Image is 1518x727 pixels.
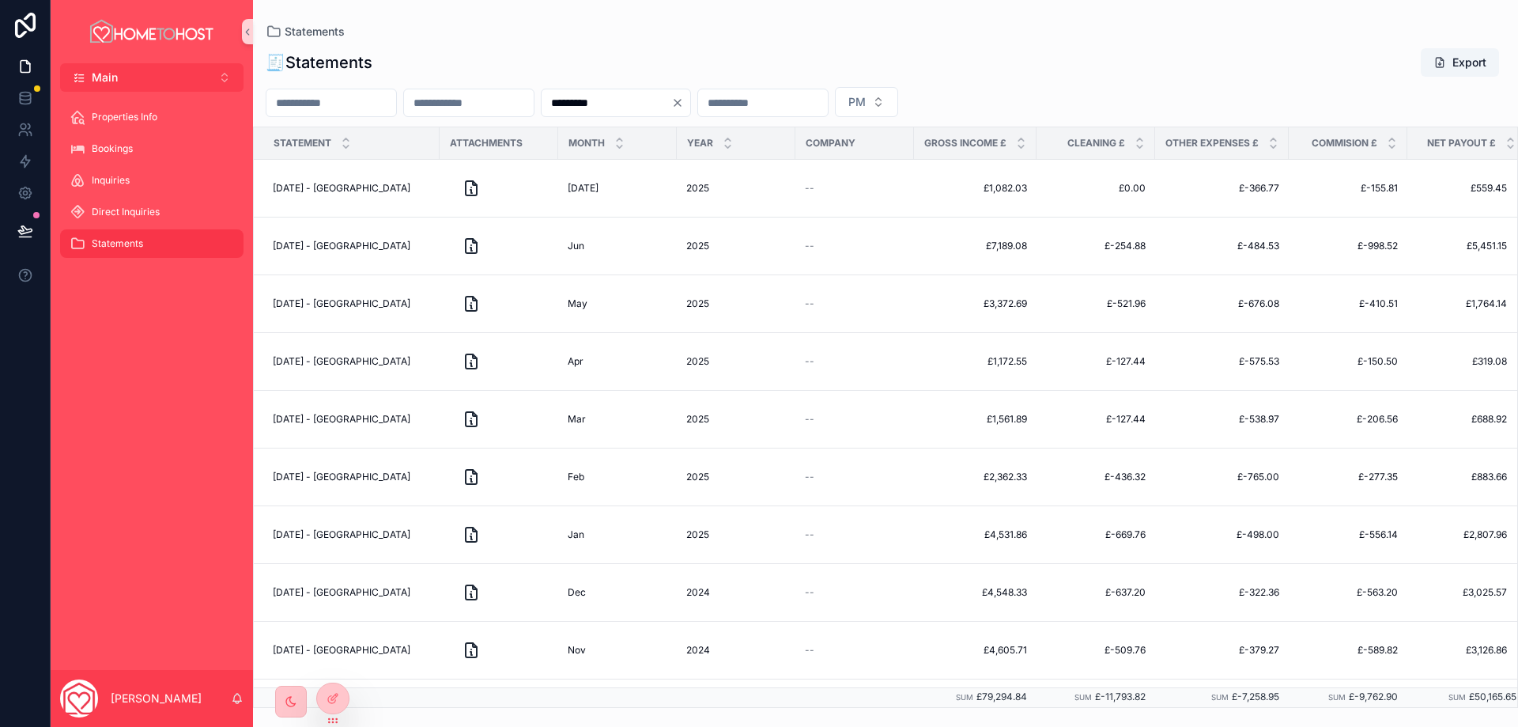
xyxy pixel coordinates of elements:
[923,644,1027,657] a: £4,605.71
[805,182,814,195] span: --
[923,413,1027,426] a: £1,561.89
[450,137,523,150] span: Attachments
[1408,355,1507,368] span: £319.08
[1298,240,1398,252] a: £-998.52
[686,586,786,599] a: 2024
[1408,182,1507,195] span: £559.45
[1408,297,1507,310] a: £1,764.14
[568,297,587,310] span: May
[111,691,202,706] p: [PERSON_NAME]
[923,528,1027,541] a: £4,531.86
[1074,693,1092,702] small: Sum
[835,87,898,117] button: Select Button
[1408,471,1507,483] a: £883.66
[1232,691,1279,702] span: £-7,258.95
[568,413,586,426] span: Mar
[1298,355,1398,368] a: £-150.50
[1408,528,1507,541] a: £2,807.96
[923,471,1027,483] a: £2,362.33
[273,240,430,252] a: [DATE] - [GEOGRAPHIC_DATA]
[568,413,667,426] a: Mar
[568,471,584,483] span: Feb
[60,229,244,258] a: Statements
[285,24,345,40] span: Statements
[686,182,709,195] span: 2025
[568,528,584,541] span: Jan
[88,19,216,44] img: App logo
[1298,644,1398,657] a: £-589.82
[1408,644,1507,657] a: £3,126.86
[805,355,814,368] span: --
[92,111,157,123] span: Properties Info
[1095,691,1146,702] span: £-11,793.82
[686,471,709,483] span: 2025
[686,413,709,426] span: 2025
[923,355,1027,368] span: £1,172.55
[1298,182,1398,195] span: £-155.81
[1298,413,1398,426] a: £-206.56
[1165,644,1279,657] a: £-379.27
[568,586,667,599] a: Dec
[805,413,904,426] a: --
[568,240,584,252] span: Jun
[805,182,904,195] a: --
[1165,586,1279,599] span: £-322.36
[1046,240,1146,252] a: £-254.88
[805,240,904,252] a: --
[266,51,372,74] h1: 🧾Statements
[1046,528,1146,541] a: £-669.76
[274,137,331,150] span: Statement
[1165,137,1259,150] span: Other expenses £
[273,297,430,310] a: [DATE] - [GEOGRAPHIC_DATA]
[686,297,709,310] span: 2025
[60,166,244,195] a: Inquiries
[273,471,410,483] span: [DATE] - [GEOGRAPHIC_DATA]
[805,471,814,483] span: --
[1046,471,1146,483] a: £-436.32
[923,297,1027,310] span: £3,372.69
[1165,355,1279,368] a: £-575.53
[273,355,410,368] span: [DATE] - [GEOGRAPHIC_DATA]
[1328,693,1346,702] small: Sum
[805,586,904,599] a: --
[1165,297,1279,310] a: £-676.08
[1298,528,1398,541] a: £-556.14
[273,644,410,657] span: [DATE] - [GEOGRAPHIC_DATA]
[273,471,430,483] a: [DATE] - [GEOGRAPHIC_DATA]
[1427,137,1496,150] span: Net payout £
[1046,297,1146,310] a: £-521.96
[1298,586,1398,599] span: £-563.20
[1046,586,1146,599] a: £-637.20
[273,413,430,426] a: [DATE] - [GEOGRAPHIC_DATA]
[923,182,1027,195] a: £1,082.03
[1046,182,1146,195] a: £0.00
[1408,586,1507,599] a: £3,025.57
[92,237,143,250] span: Statements
[686,528,709,541] span: 2025
[92,174,130,187] span: Inquiries
[273,528,410,541] span: [DATE] - [GEOGRAPHIC_DATA]
[1165,528,1279,541] a: £-498.00
[924,137,1006,150] span: Gross income £
[1298,297,1398,310] a: £-410.51
[273,528,430,541] a: [DATE] - [GEOGRAPHIC_DATA]
[273,182,410,195] span: [DATE] - [GEOGRAPHIC_DATA]
[1408,240,1507,252] a: £5,451.15
[273,297,410,310] span: [DATE] - [GEOGRAPHIC_DATA]
[1165,240,1279,252] a: £-484.53
[60,63,244,92] button: Select Button
[686,644,710,657] span: 2024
